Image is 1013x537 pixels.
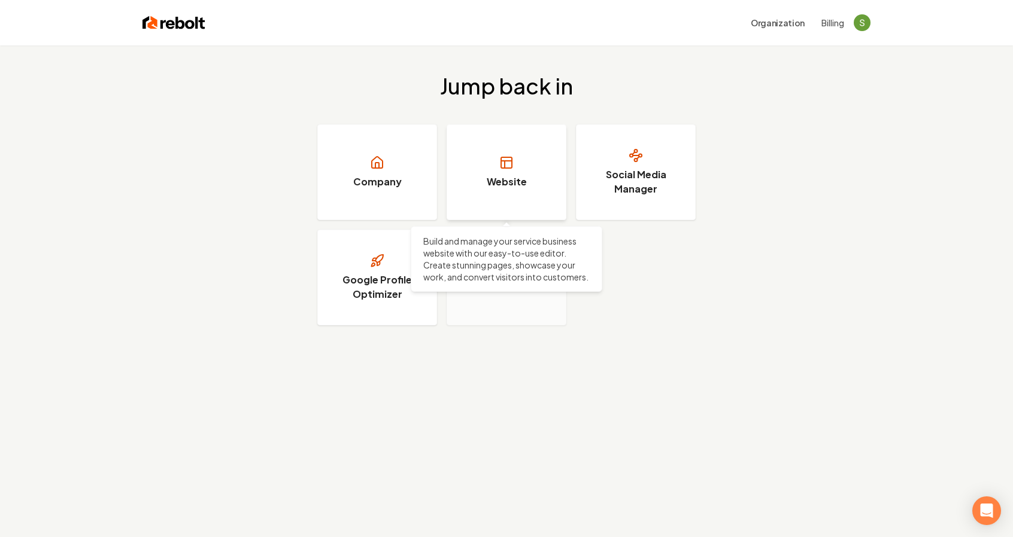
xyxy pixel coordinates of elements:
[142,14,205,31] img: Rebolt Logo
[423,235,590,283] p: Build and manage your service business website with our easy-to-use editor. Create stunning pages...
[854,14,871,31] button: Open user button
[353,175,402,189] h3: Company
[854,14,871,31] img: Sales Champion
[576,124,696,220] a: Social Media Manager
[591,167,681,196] h3: Social Media Manager
[317,230,437,325] a: Google Profile Optimizer
[487,175,527,189] h3: Website
[821,17,844,29] button: Billing
[440,74,573,98] h2: Jump back in
[317,124,437,220] a: Company
[332,273,422,301] h3: Google Profile Optimizer
[447,124,566,220] a: Website
[744,12,812,33] button: Organization
[972,496,1001,525] div: Open Intercom Messenger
